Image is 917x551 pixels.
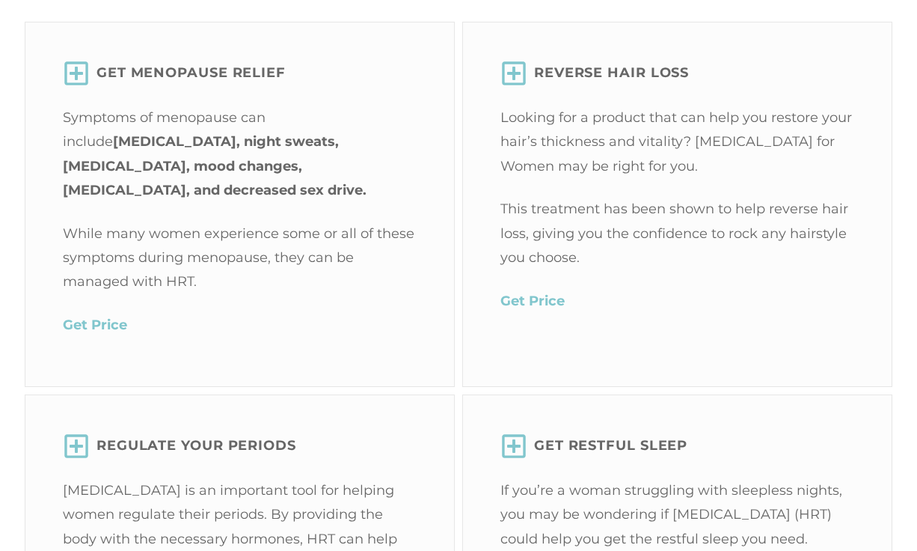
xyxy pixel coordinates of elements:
p: Looking for a product that can help you restore your hair’s thickness and vitality? [MEDICAL_DATA... [500,106,854,178]
a: Get Price [63,317,127,333]
strong: [MEDICAL_DATA], night sweats, [MEDICAL_DATA], mood changes, [MEDICAL_DATA], and decreased sex drive. [63,133,367,198]
p: Symptoms of menopause can include [63,106,417,203]
span: GET Menopause Relief [96,61,286,85]
span: Reverse Hair Loss [534,61,689,85]
span: Regulate your Periods [96,433,296,457]
p: If you’re a woman struggling with sleepless nights, you may be wondering if [MEDICAL_DATA] (HRT) ... [500,478,854,551]
a: Get Price [500,293,565,309]
span: GET Restful Sleep [534,433,687,457]
p: This treatment has been shown to help reverse hair loss, giving you the confidence to rock any ha... [500,197,854,270]
p: While many women experience some or all of these symptoms during menopause, they can be managed w... [63,222,417,294]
